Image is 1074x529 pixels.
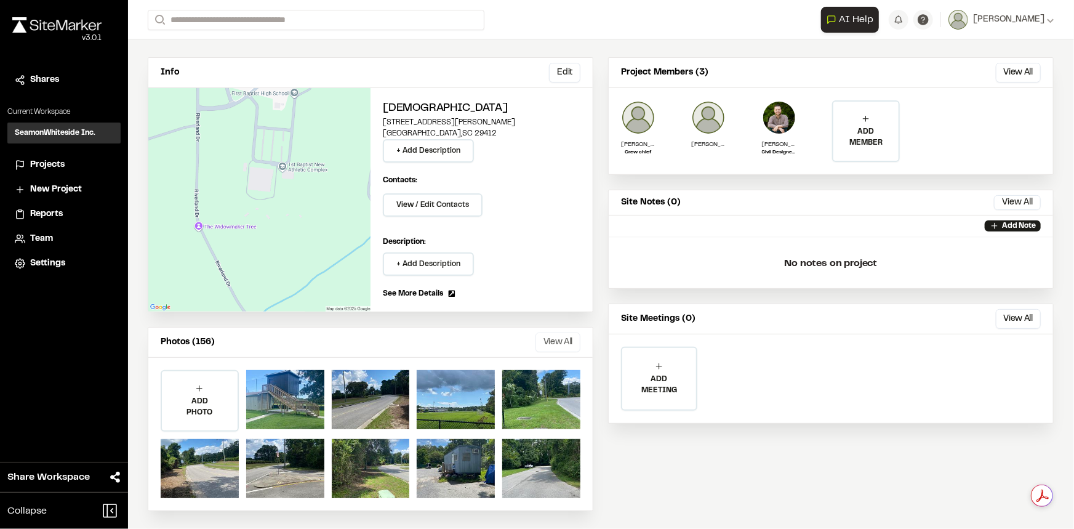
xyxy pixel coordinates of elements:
button: + Add Description [383,139,474,163]
span: Reports [30,208,63,221]
span: New Project [30,183,82,196]
img: Tyler Foutz [621,100,655,135]
h3: SeamonWhiteside Inc. [15,127,95,139]
span: See More Details [383,288,443,299]
a: Projects [15,158,113,172]
a: Team [15,232,113,246]
div: Oh geez...please don't... [12,33,102,44]
p: Project Members (3) [621,66,708,79]
p: ADD MEETING [622,374,696,396]
span: [PERSON_NAME] [973,13,1044,26]
span: Share Workspace [7,470,90,485]
button: + Add Description [383,252,474,276]
p: [STREET_ADDRESS][PERSON_NAME] [383,117,580,128]
span: Collapse [7,504,47,519]
span: Team [30,232,53,246]
p: [PERSON_NAME] [762,140,796,149]
img: rebrand.png [12,17,102,33]
p: Site Meetings (0) [621,312,695,326]
p: Site Notes (0) [621,196,681,209]
button: View All [996,63,1041,83]
p: ADD PHOTO [162,396,238,418]
p: Photos (156) [161,336,215,349]
p: No notes on project [619,244,1043,283]
p: Contacts: [383,175,417,186]
button: Edit [549,63,580,83]
div: Open AI Assistant [821,7,884,33]
p: Info [161,66,179,79]
button: View All [535,333,580,352]
button: View / Edit Contacts [383,193,483,217]
button: [PERSON_NAME] [948,10,1054,30]
p: [PERSON_NAME] [691,140,726,149]
span: Settings [30,257,65,270]
a: Settings [15,257,113,270]
a: New Project [15,183,113,196]
p: Civil Designer IV [762,149,796,156]
button: Open AI Assistant [821,7,879,33]
a: Reports [15,208,113,221]
p: [PERSON_NAME] [621,140,655,149]
button: View All [994,195,1041,210]
p: ADD MEMBER [833,126,899,148]
img: Shane Zendrosky [691,100,726,135]
p: Current Workspace [7,107,121,118]
h2: [DEMOGRAPHIC_DATA] [383,100,580,117]
p: Description: [383,236,580,248]
span: Projects [30,158,65,172]
p: Crew chief [621,149,655,156]
span: Shares [30,73,59,87]
p: Add Note [1002,220,1036,232]
img: User [948,10,968,30]
a: Shares [15,73,113,87]
button: Search [148,10,170,30]
p: [GEOGRAPHIC_DATA] , SC 29412 [383,128,580,139]
button: View All [996,309,1041,329]
span: AI Help [839,12,873,27]
img: Drew Nelson [762,100,796,135]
